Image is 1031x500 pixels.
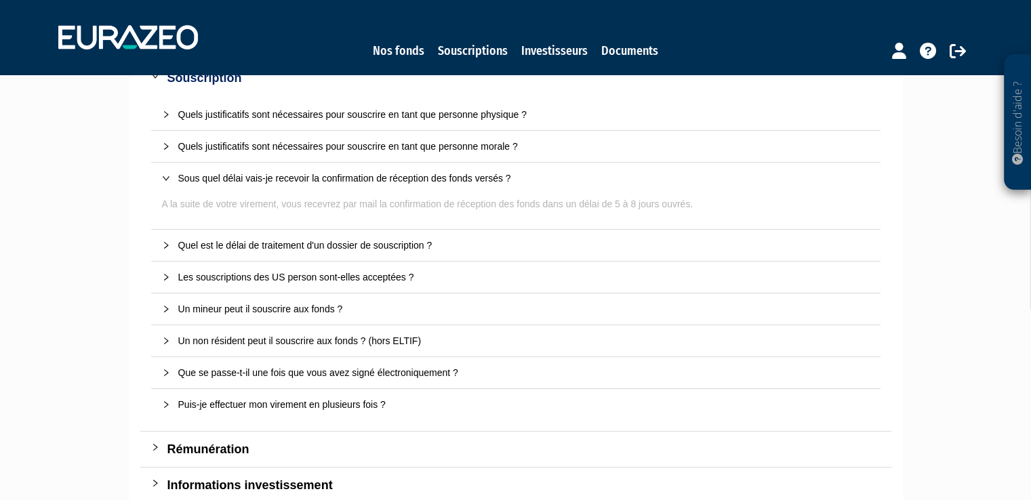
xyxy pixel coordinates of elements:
span: collapsed [162,400,170,409]
span: collapsed [162,273,170,281]
span: collapsed [162,142,170,150]
div: Un non résident peut il souscrire aux fonds ? (hors ELTIF) [178,333,870,348]
a: Nos fonds [373,41,424,60]
div: Quel est le délai de traitement d'un dossier de souscription ? [178,238,870,253]
div: Quels justificatifs sont nécessaires pour souscrire en tant que personne morale ? [178,139,870,154]
div: Puis-je effectuer mon virement en plusieurs fois ? [151,389,881,420]
a: Documents [601,41,658,60]
span: expanded [162,174,170,182]
div: Un mineur peut il souscrire aux fonds ? [178,301,870,316]
div: Sous quel délai vais-je recevoir la confirmation de réception des fonds versés ? [178,171,870,186]
div: Puis-je effectuer mon virement en plusieurs fois ? [178,397,870,412]
div: Souscription [140,60,891,96]
span: collapsed [151,479,159,487]
div: Quels justificatifs sont nécessaires pour souscrire en tant que personne physique ? [151,99,881,130]
div: Que se passe-t-il une fois que vous avez signé électroniquement ? [178,365,870,380]
div: Un mineur peut il souscrire aux fonds ? [151,293,881,325]
div: Sous quel délai vais-je recevoir la confirmation de réception des fonds versés ? [151,163,881,194]
div: Que se passe-t-il une fois que vous avez signé électroniquement ? [151,357,881,388]
a: Investisseurs [521,41,588,60]
div: Rémunération [167,440,881,459]
a: Souscriptions [438,41,508,60]
div: Les souscriptions des US person sont-elles acceptées ? [151,262,881,293]
div: Quels justificatifs sont nécessaires pour souscrire en tant que personne physique ? [178,107,870,122]
img: 1732889491-logotype_eurazeo_blanc_rvb.png [58,25,198,49]
div: Les souscriptions des US person sont-elles acceptées ? [178,270,870,285]
p: A la suite de votre virement, vous recevrez par mail la confirmation de réception des fonds dans ... [162,196,870,211]
div: Rémunération [140,432,891,467]
span: collapsed [162,241,170,249]
span: collapsed [162,337,170,345]
div: Souscription [167,68,881,87]
span: collapsed [162,110,170,119]
span: expanded [151,72,159,80]
div: Informations investissement [167,476,881,495]
span: collapsed [151,443,159,451]
span: collapsed [162,369,170,377]
span: collapsed [162,305,170,313]
p: Besoin d'aide ? [1010,62,1026,184]
div: Quel est le délai de traitement d'un dossier de souscription ? [151,230,881,261]
div: Quels justificatifs sont nécessaires pour souscrire en tant que personne morale ? [151,131,881,162]
div: Un non résident peut il souscrire aux fonds ? (hors ELTIF) [151,325,881,356]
